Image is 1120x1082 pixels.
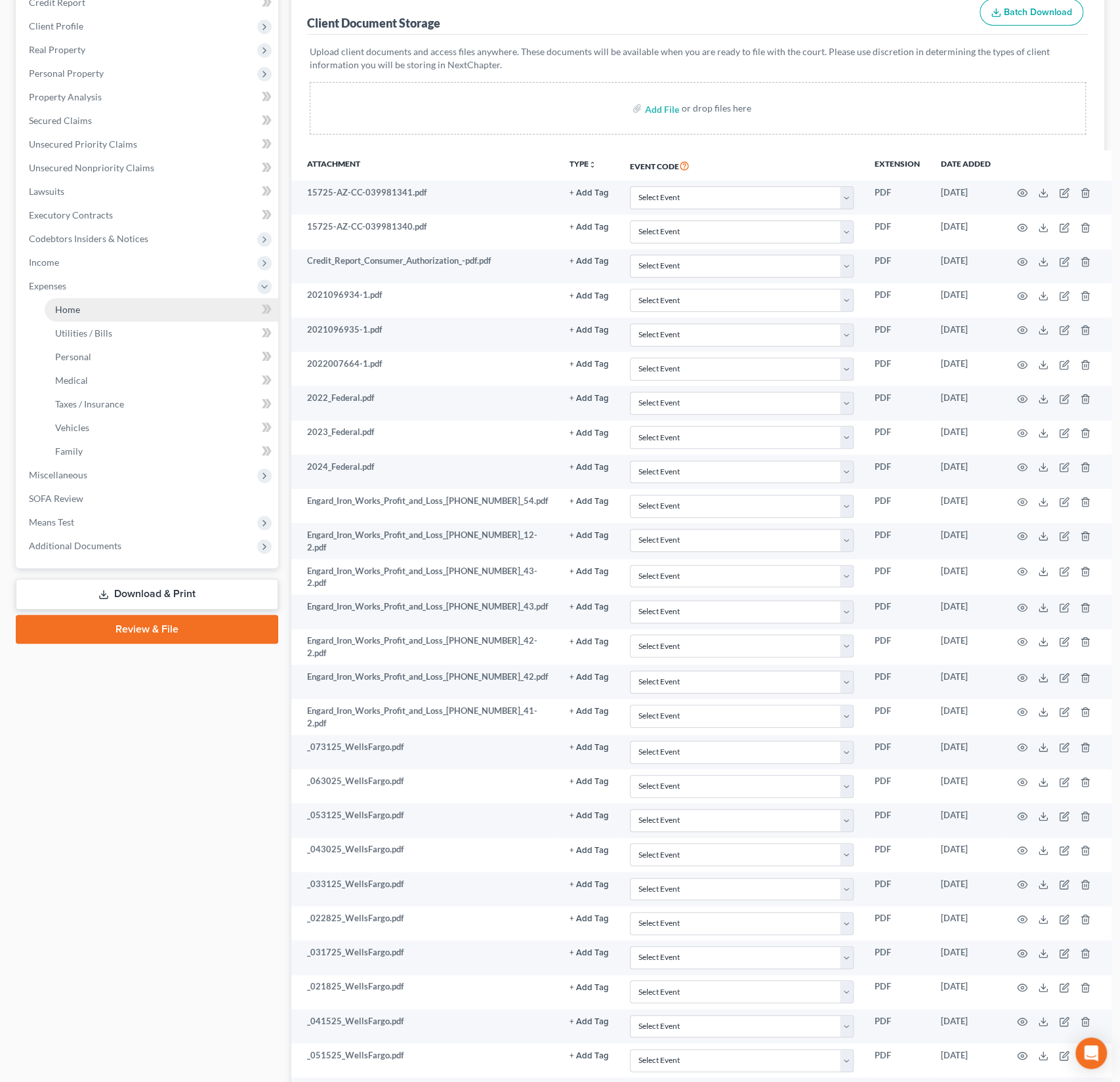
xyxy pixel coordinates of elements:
[864,665,930,699] td: PDF
[570,186,609,199] a: + Add Tag
[930,352,1001,386] td: [DATE]
[619,150,864,180] th: Event Code
[291,489,559,523] td: Engard_Iron_Works_Profit_and_Loss_[PHONE_NUMBER]_54.pdf
[570,426,609,438] a: + Add Tag
[570,1018,609,1026] button: + Add Tag
[18,203,278,227] a: Executory Contracts
[29,138,137,150] span: Unsecured Priority Claims
[570,809,609,822] a: + Add Tag
[291,215,559,249] td: 15725-AZ-CC-039981340.pdf
[570,292,609,301] button: + Add Tag
[570,255,609,267] a: + Add Tag
[45,345,278,369] a: Personal
[570,568,609,576] button: + Add Tag
[570,775,609,787] a: + Add Tag
[307,15,440,31] div: Client Document Storage
[570,600,609,613] a: + Add Tag
[864,283,930,318] td: PDF
[55,375,88,386] span: Medical
[55,327,112,339] span: Utilities / Bills
[864,523,930,559] td: PDF
[864,872,930,906] td: PDF
[570,394,609,403] button: + Add Tag
[291,838,559,872] td: _043025_WellsFargo.pdf
[864,803,930,837] td: PDF
[291,249,559,283] td: Credit_Report_Consumer_Authorization_-pdf.pdf
[291,1043,559,1077] td: _051525_WellsFargo.pdf
[29,186,64,197] span: Lawsuits
[29,209,113,220] span: Executory Contracts
[291,318,559,352] td: 2021096935-1.pdf
[29,20,83,31] span: Client Profile
[29,233,148,244] span: Codebtors Insiders & Notices
[930,665,1001,699] td: [DATE]
[29,493,83,504] span: SOFA Review
[291,150,559,180] th: Attachment
[930,975,1001,1009] td: [DATE]
[864,1043,930,1077] td: PDF
[570,705,609,717] a: + Add Tag
[930,386,1001,420] td: [DATE]
[864,421,930,455] td: PDF
[18,85,278,109] a: Property Analysis
[589,161,596,169] i: unfold_more
[864,699,930,735] td: PDF
[29,44,85,55] span: Real Property
[930,249,1001,283] td: [DATE]
[864,455,930,489] td: PDF
[291,523,559,559] td: Engard_Iron_Works_Profit_and_Loss_[PHONE_NUMBER]_12-2.pdf
[570,1049,609,1062] a: + Add Tag
[570,915,609,923] button: + Add Tag
[864,150,930,180] th: Extension
[930,489,1001,523] td: [DATE]
[864,975,930,1009] td: PDF
[570,358,609,370] a: + Add Tag
[864,352,930,386] td: PDF
[930,699,1001,735] td: [DATE]
[29,91,102,102] span: Property Analysis
[930,1043,1001,1077] td: [DATE]
[291,455,559,489] td: 2024_Federal.pdf
[930,735,1001,769] td: [DATE]
[29,257,59,268] span: Income
[29,115,92,126] span: Secured Claims
[570,673,609,682] button: + Add Tag
[864,215,930,249] td: PDF
[570,843,609,856] a: + Add Tag
[570,531,609,540] button: + Add Tag
[570,257,609,266] button: + Add Tag
[570,1015,609,1028] a: + Add Tag
[291,735,559,769] td: _073125_WellsFargo.pdf
[18,133,278,156] a: Unsecured Priority Claims
[570,638,609,646] button: + Add Tag
[570,461,609,473] a: + Add Tag
[291,906,559,940] td: _022825_WellsFargo.pdf
[29,516,74,528] span: Means Test
[570,980,609,993] a: + Add Tag
[570,846,609,855] button: + Add Tag
[570,878,609,890] a: + Add Tag
[930,906,1001,940] td: [DATE]
[291,769,559,803] td: _063025_WellsFargo.pdf
[930,523,1001,559] td: [DATE]
[930,769,1001,803] td: [DATE]
[45,369,278,392] a: Medical
[930,1009,1001,1043] td: [DATE]
[1004,7,1072,18] span: Batch Download
[864,386,930,420] td: PDF
[570,743,609,752] button: + Add Tag
[930,803,1001,837] td: [DATE]
[864,735,930,769] td: PDF
[45,298,278,322] a: Home
[29,162,154,173] span: Unsecured Nonpriority Claims
[291,386,559,420] td: 2022_Federal.pdf
[45,416,278,440] a: Vehicles
[16,615,278,644] a: Review & File
[570,671,609,683] a: + Add Tag
[864,838,930,872] td: PDF
[864,906,930,940] td: PDF
[864,489,930,523] td: PDF
[570,778,609,786] button: + Add Tag
[570,223,609,232] button: + Add Tag
[864,559,930,595] td: PDF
